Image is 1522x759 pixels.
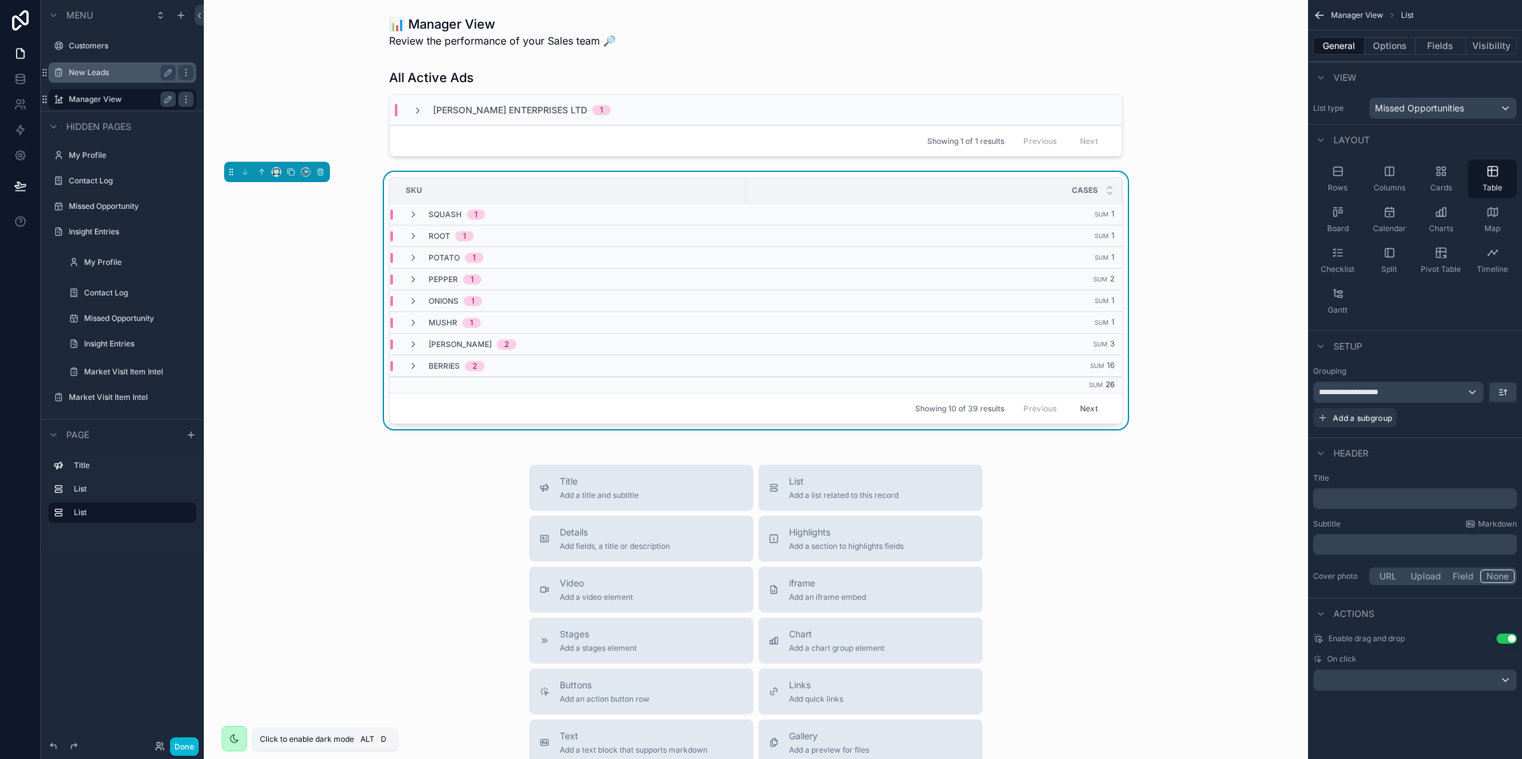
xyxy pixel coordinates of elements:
label: List [74,484,191,494]
button: DetailsAdd fields, a title or description [529,516,753,562]
button: Checklist [1313,241,1362,280]
button: HighlightsAdd a section to highlights fields [758,516,983,562]
span: 1 [1111,295,1114,305]
button: General [1313,37,1365,55]
button: Calendar [1365,201,1414,239]
span: Add an iframe embed [789,592,866,602]
span: Add a stages element [560,643,637,653]
label: My Profile [84,257,194,267]
span: PEPPER [429,274,458,285]
button: ButtonsAdd an action button row [529,669,753,714]
span: Menu [66,9,93,22]
span: Markdown [1478,519,1517,529]
label: Title [74,460,191,471]
button: ListAdd a list related to this record [758,465,983,511]
label: List type [1313,103,1364,113]
small: Sum [1095,319,1109,326]
label: List [74,507,186,518]
label: Missed Opportunity [84,313,194,323]
span: Add fields, a title or description [560,541,670,551]
div: 2 [473,361,477,371]
span: Add a video element [560,592,633,602]
label: Insight Entries [69,227,194,237]
span: Rows [1328,183,1348,193]
span: Stages [560,628,637,641]
div: 1 [463,231,466,241]
button: Upload [1405,569,1447,583]
span: Setup [1334,340,1362,353]
label: Insight Entries [84,339,194,349]
label: Title [1313,473,1517,483]
span: Click to enable dark mode [260,734,354,744]
div: 1 [600,105,603,115]
button: Board [1313,201,1362,239]
small: Sum [1089,381,1103,388]
label: Manager View [69,94,171,104]
button: Rows [1313,160,1362,198]
span: Showing 10 of 39 results [915,404,1004,414]
button: LinksAdd quick links [758,669,983,714]
label: Customers [69,41,194,51]
a: Markdown [1465,519,1517,529]
span: View [1334,71,1356,84]
button: Split [1365,241,1414,280]
label: Market Visit Item Intel [69,392,194,402]
button: Next [1071,399,1107,418]
label: Missed Opportunity [69,201,194,211]
div: scrollable content [1313,534,1517,555]
button: Fields [1416,37,1467,55]
span: Add a chart group element [789,643,885,653]
span: Gantt [1328,305,1348,315]
span: SQUASH [429,209,462,220]
span: Enable drag and drop [1328,634,1405,644]
button: VideoAdd a video element [529,567,753,613]
label: New Leads [69,67,171,78]
span: Table [1483,183,1502,193]
small: Sum [1095,211,1109,218]
span: Add quick links [789,694,843,704]
span: Checklist [1321,264,1355,274]
span: Pivot Table [1421,264,1461,274]
button: Pivot Table [1416,241,1465,280]
span: Add a preview for files [789,745,869,755]
span: On click [1327,654,1356,664]
div: 1 [470,318,473,328]
span: Chart [789,628,885,641]
span: Video [560,577,633,590]
small: Sum [1095,297,1109,304]
a: Market Visit Item Intel [84,367,194,377]
span: Layout [1334,134,1370,146]
span: Map [1484,223,1500,234]
small: Sum [1095,254,1109,261]
div: 1 [474,209,478,220]
label: Contact Log [84,288,194,298]
span: 16 [1107,360,1114,370]
span: 3 [1110,339,1114,348]
button: Visibility [1466,37,1517,55]
small: Sum [1090,362,1104,369]
button: URL [1371,569,1405,583]
button: Charts [1416,201,1465,239]
span: ONIONS [429,296,459,306]
span: MUSHR [429,318,457,328]
span: SKU [406,185,422,195]
label: My Profile [69,150,194,160]
label: Contact Log [69,176,194,186]
span: Board [1327,223,1349,234]
div: 1 [471,296,474,306]
span: Cases [1072,185,1098,195]
span: Add a title and subtitle [560,490,639,500]
span: List [1401,10,1414,20]
div: 1 [473,253,476,263]
small: Sum [1093,276,1107,283]
span: Links [789,679,843,692]
span: List [789,475,899,488]
label: Cover photo [1313,571,1364,581]
span: Highlights [789,526,904,539]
